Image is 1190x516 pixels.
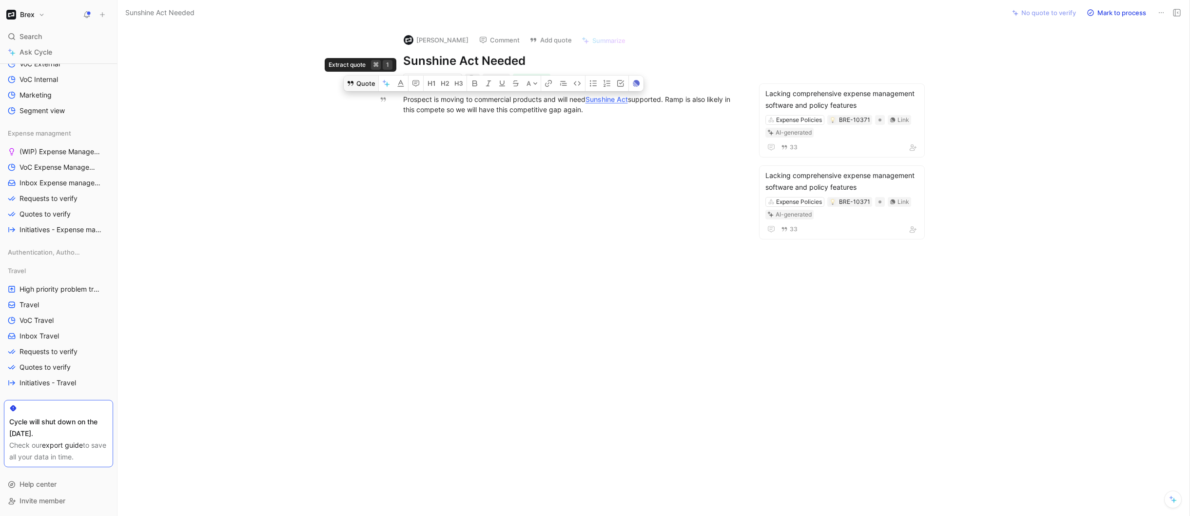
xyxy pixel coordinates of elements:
div: Help center [4,477,113,492]
span: Quotes to verify [20,362,71,372]
button: 33 [779,142,800,153]
div: Lacking comprehensive expense management software and policy features [765,88,918,111]
img: logo [404,35,413,45]
button: No quote to verify [1008,6,1080,20]
div: BRE-10371 [839,115,870,125]
span: Inbox Travel [20,331,59,341]
a: Initiatives - Travel [4,376,113,390]
a: Quotes to verify [4,360,113,375]
a: VoC Internal [4,72,113,87]
button: Quote [344,76,378,91]
span: Search [20,31,42,42]
button: Mark to process [1082,6,1151,20]
div: Expense Policies [776,115,822,125]
a: Marketing [4,88,113,102]
img: 💡 [830,199,836,205]
div: AI-generated [776,210,812,219]
div: Prospect is moving to commercial products and will need supported. Ramp is also likely in this co... [403,94,741,115]
button: BrexBrex [4,8,47,21]
div: Invite member [4,494,113,508]
span: VoC Expense Management [20,162,100,172]
span: Initiatives - Travel [20,378,76,388]
button: logo[PERSON_NAME] [399,33,473,47]
a: (WIP) Expense Management Problems [4,144,113,159]
a: Segment view [4,103,113,118]
div: Expense managment(WIP) Expense Management ProblemsVoC Expense ManagementInbox Expense managementR... [4,126,113,237]
div: BRE-10371 [839,197,870,207]
span: Inbox Expense management [20,178,100,188]
img: 💡 [830,117,836,123]
div: Slack [492,74,508,83]
div: AI-generated [776,128,812,138]
span: Requests to verify [20,194,78,203]
span: High priority problem tracker [20,284,100,294]
a: Sunshine Act [585,95,628,103]
button: Add quote [525,33,576,47]
img: Brex [6,10,16,20]
span: Marketing [20,90,52,100]
span: 33 [790,144,798,150]
a: Inbox Expense management [4,176,113,190]
button: 33 [779,224,800,235]
span: Authentication, Authorization & Auditing [8,247,81,257]
a: Quotes to verify [4,207,113,221]
div: Expense managment [4,126,113,140]
span: Travel [20,300,39,310]
div: Cycle will shut down on the [DATE]. [9,416,108,439]
span: VoC External [20,59,60,69]
a: export guide [42,441,83,449]
div: Link [897,115,909,125]
span: 33 [790,226,798,232]
a: Ask Cycle [4,45,113,60]
span: Expense managment [8,128,71,138]
span: VoC Internal [20,75,58,84]
a: High priority problem tracker [4,282,113,297]
a: Requests to verify [4,191,113,206]
a: VoC Travel [4,313,113,328]
button: A [524,76,541,91]
span: Help center [20,480,57,488]
span: (WIP) Expense Management Problems [20,147,102,157]
div: Travel [4,263,113,278]
a: Requests to verify [4,344,113,359]
div: Link [897,197,909,207]
span: Quotes to verify [20,209,71,219]
a: Travel [4,298,113,312]
a: VoC External [4,57,113,71]
div: TravelHigh priority problem trackerTravelVoC TravelInbox TravelRequests to verifyQuotes to verify... [4,263,113,390]
button: Comment [475,33,524,47]
button: 💡 [829,198,836,205]
span: Requests to verify [20,347,78,357]
span: Sunshine Act Needed [125,7,195,19]
div: Expense Policies [776,197,822,207]
span: Invite member [20,496,65,505]
span: Summarize [592,36,625,45]
div: Search [4,29,113,44]
span: Initiatives - Expense management [20,225,102,235]
a: Initiatives - Expense management [4,222,113,237]
span: VoC Travel [20,316,54,325]
a: Inbox Travel [4,329,113,343]
a: VoC Expense Management [4,160,113,175]
div: Processed [513,74,550,83]
h1: Brex [20,10,35,19]
span: Travel [8,266,26,276]
div: Lacking comprehensive expense management software and policy features [765,170,918,193]
span: Ask Cycle [20,46,52,58]
span: Segment view [20,106,65,116]
div: Authentication, Authorization & Auditing [4,245,113,262]
button: Summarize [577,34,630,47]
div: Authentication, Authorization & Auditing [4,245,113,259]
span: Processed [520,74,548,83]
button: 💡 [829,117,836,123]
div: Check our to save all your data in time. [9,439,108,463]
h1: Sunshine Act Needed [403,53,741,69]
